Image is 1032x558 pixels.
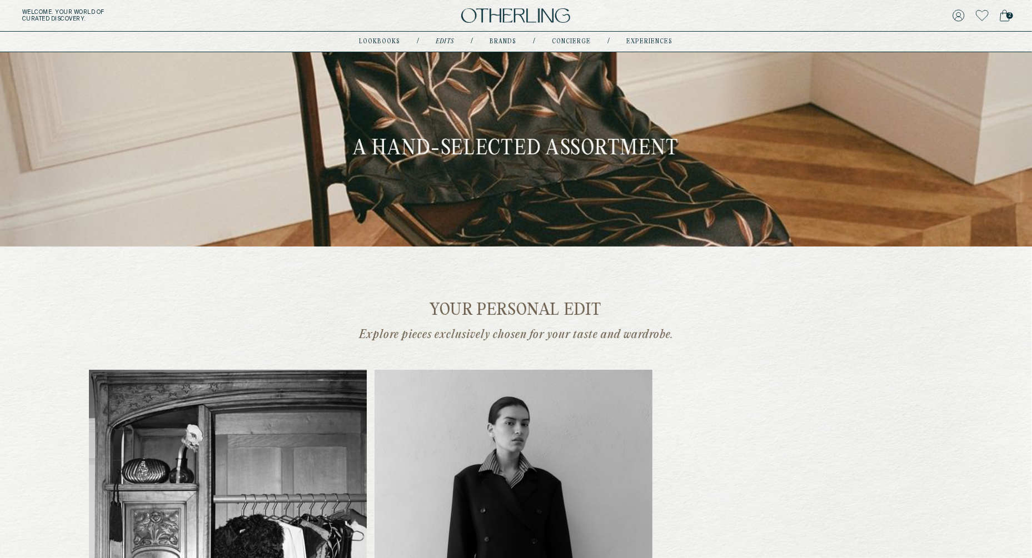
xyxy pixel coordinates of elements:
[627,39,673,44] a: experiences
[534,37,536,46] div: /
[300,328,733,342] p: Explore pieces exclusively chosen for your taste and wardrobe.
[552,39,591,44] a: concierge
[608,37,610,46] div: /
[461,8,570,23] img: logo
[436,39,455,44] a: Edits
[471,37,473,46] div: /
[1006,12,1013,19] span: 2
[360,39,401,44] a: lookbooks
[1000,8,1010,23] a: 2
[353,136,679,163] h1: A Hand-Selected Assortment
[300,302,733,319] h2: Your personal edit
[417,37,420,46] div: /
[22,9,318,22] h5: Welcome . Your world of curated discovery.
[490,39,517,44] a: Brands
